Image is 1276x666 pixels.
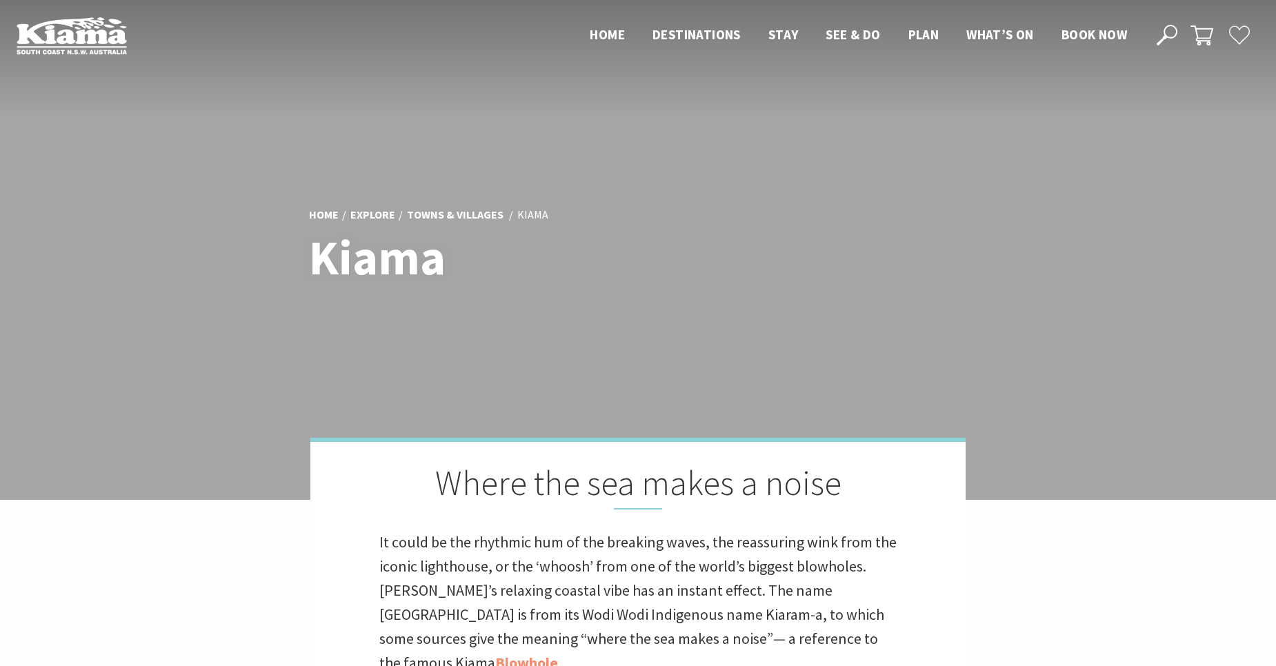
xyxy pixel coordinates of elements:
h1: Kiama [309,231,699,284]
nav: Main Menu [576,24,1141,47]
h2: Where the sea makes a noise [379,463,897,509]
img: Kiama Logo [17,17,127,54]
span: Destinations [652,26,741,43]
span: Plan [908,26,939,43]
li: Kiama [517,206,548,224]
a: Explore [350,208,395,223]
span: Stay [768,26,799,43]
span: What’s On [966,26,1034,43]
span: Home [590,26,625,43]
span: Book now [1061,26,1127,43]
a: Home [309,208,339,223]
a: Towns & Villages [407,208,504,223]
span: See & Do [826,26,880,43]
